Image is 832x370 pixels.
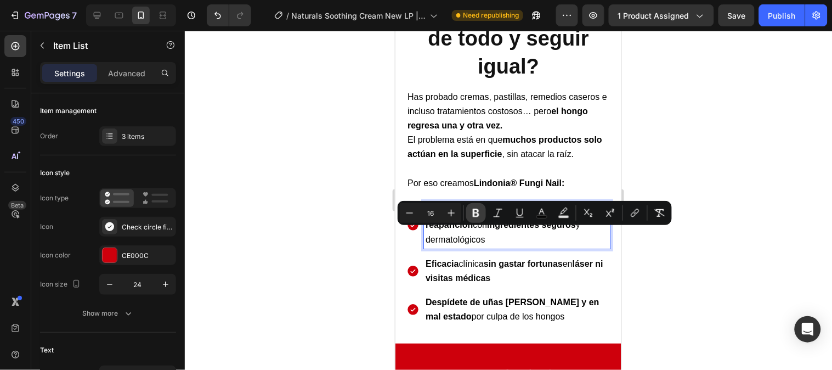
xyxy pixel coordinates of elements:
div: Beta [8,201,26,210]
span: / [286,10,289,21]
div: Icon color [40,250,71,260]
div: 3 items [122,132,173,142]
span: Save [728,11,746,20]
div: Icon [40,222,53,232]
iframe: Design area [395,31,621,370]
strong: muchos productos solo actúan en la superficie [12,104,207,128]
div: 450 [10,117,26,126]
strong: Despídete de uñas [PERSON_NAME] y en mal estado [30,267,204,290]
div: Open Intercom Messenger [795,316,821,343]
strong: láser ni visitas médicas [30,228,208,252]
div: Order [40,131,58,141]
button: Save [718,4,755,26]
div: Icon size [40,277,83,292]
span: 1 product assigned [618,10,689,21]
p: Advanced [108,68,145,79]
span: Naturals Soothing Cream New LP | WIP [291,10,426,21]
strong: Eficacia [30,228,63,238]
span: Has probado cremas, pastillas, remedios caseros e incluso tratamientos costosos… pero [12,61,212,99]
button: 7 [4,4,82,26]
div: Editor contextual toolbar [398,201,672,225]
span: clínica en [30,228,208,252]
span: Need republishing [463,10,519,20]
div: Text [40,345,54,355]
span: El problema está en que , sin atacar la raíz. [12,104,207,128]
button: Show more [40,304,176,323]
div: Undo/Redo [207,4,251,26]
p: Settings [54,68,85,79]
span: con y dermatológicos [30,175,185,213]
p: 7 [72,9,77,22]
strong: sin gastar fortunas [88,228,167,238]
div: Icon style [40,168,70,178]
div: Show more [83,308,134,319]
strong: Lindonia® Fungi Nail: [78,148,169,157]
p: Item List [53,39,146,52]
div: Publish [768,10,796,21]
div: Check circle filled [122,222,173,232]
div: Icon type [40,193,69,203]
div: Rich Text Editor. Editing area: main [29,263,215,295]
span: por culpa de los hongos [30,267,204,290]
strong: [PERSON_NAME], trata y previene la reaparición [30,175,183,199]
button: Publish [759,4,805,26]
span: Por eso creamos [12,148,169,157]
div: Rich Text Editor. Editing area: main [29,225,215,256]
button: 1 product assigned [609,4,714,26]
div: Item management [40,106,97,116]
strong: ingredientes seguros [92,189,180,199]
div: Rich Text Editor. Editing area: main [29,171,215,218]
div: CE000C [122,251,173,261]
